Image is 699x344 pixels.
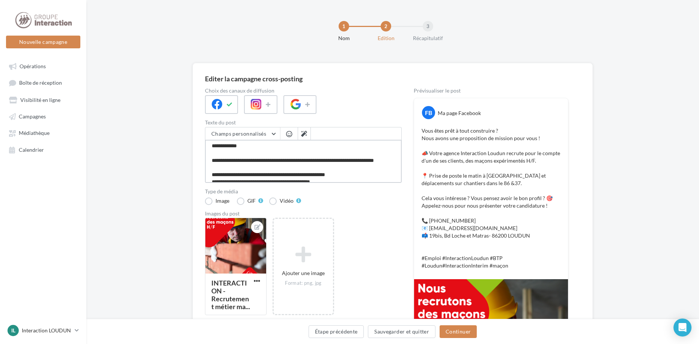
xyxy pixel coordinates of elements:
div: 2 [381,21,391,31]
p: Interaction LOUDUN [22,327,72,334]
button: Nouvelle campagne [6,36,80,48]
span: Campagnes [19,113,46,120]
a: Boîte de réception [5,76,82,90]
a: Campagnes [5,109,82,123]
span: Calendrier [19,147,44,153]
div: Editer la campagne cross-posting [205,75,303,82]
div: Images du post [205,211,402,216]
div: Ma page Facebook [438,109,481,117]
a: Calendrier [5,143,82,156]
div: FB [422,106,435,119]
button: Champs personnalisés [205,127,280,140]
a: Opérations [5,59,82,73]
label: Choix des canaux de diffusion [205,88,402,93]
button: Continuer [440,325,477,338]
span: Champs personnalisés [211,130,266,137]
label: Texte du post [205,120,402,125]
div: INTERACTION - Recrutement métier ma... [211,279,250,311]
button: Étape précédente [309,325,364,338]
a: Visibilité en ligne [5,93,82,106]
div: GIF [247,198,256,203]
div: Prévisualiser le post [414,88,568,93]
div: Vidéo [280,198,294,203]
a: Médiathèque [5,126,82,139]
p: Vous êtes prêt à tout construire ? Nous avons une proposition de mission pour vous ! 📣 Votre agen... [422,127,560,269]
div: 1 [339,21,349,31]
span: Boîte de réception [19,80,62,86]
span: Médiathèque [19,130,50,136]
button: Sauvegarder et quitter [368,325,435,338]
div: Image [215,198,229,203]
div: Récapitulatif [404,34,452,42]
div: Open Intercom Messenger [673,319,691,337]
label: Type de média [205,189,402,194]
span: Opérations [20,63,46,69]
span: IL [11,327,15,334]
span: Visibilité en ligne [20,97,60,103]
a: IL Interaction LOUDUN [6,323,80,338]
div: 3 [423,21,433,31]
div: Nom [320,34,368,42]
div: Edition [362,34,410,42]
